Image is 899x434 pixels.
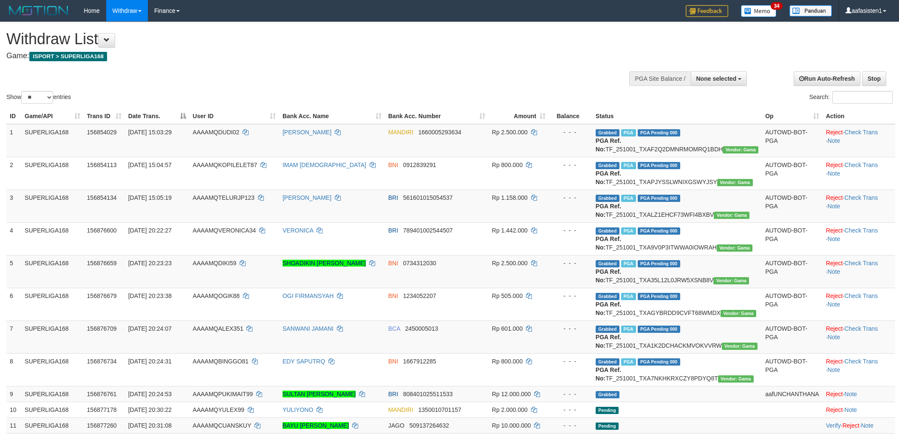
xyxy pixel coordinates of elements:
[592,124,762,157] td: TF_251001_TXAF2Q2DMNRMOMRQ1BDH
[762,255,823,288] td: AUTOWD-BOT-PGA
[552,259,589,267] div: - - -
[492,422,531,429] span: Rp 10.000.000
[21,108,83,124] th: Game/API: activate to sort column ascending
[385,108,489,124] th: Bank Acc. Number: activate to sort column ascending
[621,227,636,235] span: Marked by aafsengchandara
[621,129,636,136] span: Marked by aafsoycanthlai
[762,321,823,353] td: AUTOWD-BOT-PGA
[492,406,528,413] span: Rp 2.000.000
[845,162,878,168] a: Check Trans
[722,343,758,350] span: Vendor URL: https://trx31.1velocity.biz
[193,325,243,332] span: AAAAMQALEX351
[128,260,172,267] span: [DATE] 20:23:23
[283,358,325,365] a: EDY SAPUTRQ
[21,157,83,190] td: SUPERLIGA168
[283,194,331,201] a: [PERSON_NAME]
[845,292,878,299] a: Check Trans
[638,326,680,333] span: PGA Pending
[596,293,619,300] span: Grabbed
[592,353,762,386] td: TF_251001_TXA7NKHKRXCZY8PDYQ8T
[823,190,895,222] td: · ·
[638,162,680,169] span: PGA Pending
[842,422,859,429] a: Reject
[845,227,878,234] a: Check Trans
[388,422,404,429] span: JAGO
[21,288,83,321] td: SUPERLIGA168
[826,406,843,413] a: Reject
[596,203,621,218] b: PGA Ref. No:
[596,268,621,284] b: PGA Ref. No:
[823,288,895,321] td: · ·
[388,406,413,413] span: MANDIRI
[87,422,117,429] span: 156877260
[283,292,334,299] a: OGI FIRMANSYAH
[592,255,762,288] td: TF_251001_TXA35L12L0JRW5XSNB8V
[714,212,749,219] span: Vendor URL: https://trx31.1velocity.biz
[193,391,253,397] span: AAAAMQPUKIMAIT99
[549,108,592,124] th: Balance
[596,391,619,398] span: Grabbed
[128,194,172,201] span: [DATE] 15:05:19
[418,129,461,136] span: Copy 1660005293634 to clipboard
[552,390,589,398] div: - - -
[826,358,843,365] a: Reject
[823,386,895,402] td: ·
[717,244,752,252] span: Vendor URL: https://trx31.1velocity.biz
[21,222,83,255] td: SUPERLIGA168
[826,325,843,332] a: Reject
[828,301,840,308] a: Note
[489,108,549,124] th: Amount: activate to sort column ascending
[403,358,436,365] span: Copy 1667912285 to clipboard
[762,386,823,402] td: aafUNCHANTHANA
[862,71,886,86] a: Stop
[592,157,762,190] td: TF_251001_TXAPJYSSLWNIXGSWYJSY
[388,260,398,267] span: BNI
[823,353,895,386] td: · ·
[762,157,823,190] td: AUTOWD-BOT-PGA
[492,391,531,397] span: Rp 12.000.000
[828,366,840,373] a: Note
[596,129,619,136] span: Grabbed
[21,386,83,402] td: SUPERLIGA168
[87,129,117,136] span: 156854029
[87,227,117,234] span: 156876600
[492,227,528,234] span: Rp 1.442.000
[6,124,21,157] td: 1
[762,222,823,255] td: AUTOWD-BOT-PGA
[193,162,257,168] span: AAAAMQKOPILELET87
[6,108,21,124] th: ID
[771,2,782,10] span: 34
[638,293,680,300] span: PGA Pending
[621,260,636,267] span: Marked by aafsoycanthlai
[823,222,895,255] td: · ·
[193,406,244,413] span: AAAAMQYULEX99
[552,226,589,235] div: - - -
[596,326,619,333] span: Grabbed
[21,91,53,104] select: Showentries
[128,358,172,365] span: [DATE] 20:24:31
[193,194,255,201] span: AAAAMQTELURJP123
[21,402,83,417] td: SUPERLIGA168
[128,391,172,397] span: [DATE] 20:24:53
[762,353,823,386] td: AUTOWD-BOT-PGA
[6,4,71,17] img: MOTION_logo.png
[826,194,843,201] a: Reject
[621,326,636,333] span: Marked by aafsoycanthlai
[826,162,843,168] a: Reject
[492,260,528,267] span: Rp 2.500.000
[283,391,356,397] a: SULTAN [PERSON_NAME]
[6,157,21,190] td: 2
[596,358,619,366] span: Grabbed
[6,353,21,386] td: 8
[621,358,636,366] span: Marked by aafsoycanthlai
[809,91,893,104] label: Search:
[6,31,591,48] h1: Withdraw List
[596,334,621,349] b: PGA Ref. No:
[828,137,840,144] a: Note
[762,108,823,124] th: Op: activate to sort column ascending
[388,358,398,365] span: BNI
[193,260,237,267] span: AAAAMQDIKI59
[125,108,189,124] th: Date Trans.: activate to sort column descending
[552,292,589,300] div: - - -
[638,260,680,267] span: PGA Pending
